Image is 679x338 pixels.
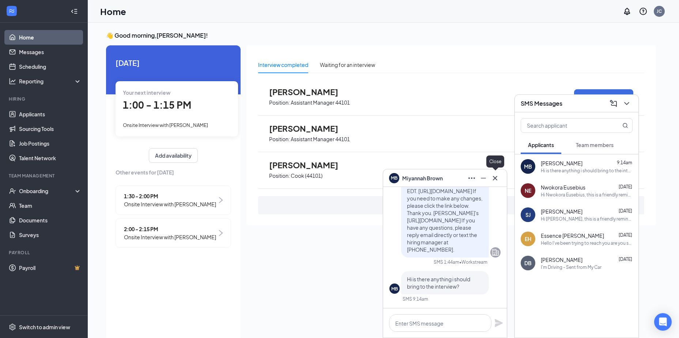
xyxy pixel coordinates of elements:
a: Home [19,30,82,45]
div: Hi [PERSON_NAME], this is a friendly reminder. Your meeting with [PERSON_NAME]'s for Cook (44101)... [541,216,633,222]
svg: Notifications [623,7,631,16]
p: Position: [269,172,290,179]
span: Hi is there anything i should bring to the interview? [407,276,470,290]
span: Hi [PERSON_NAME]. Congratulations, your meeting with [PERSON_NAME]'s for Cook (44101) at [GEOGRAP... [407,129,483,253]
span: 9:14am [617,160,632,165]
input: Search applicant [521,119,608,132]
svg: Settings [9,323,16,331]
a: Surveys [19,228,82,242]
div: MB [524,163,532,170]
div: Waiting for an interview [320,61,375,69]
svg: QuestionInfo [639,7,648,16]
p: Position: [269,136,290,143]
div: Reporting [19,78,82,85]
svg: Company [491,248,500,257]
span: [PERSON_NAME] [269,87,350,97]
span: Nwokora Eusebius [541,184,585,191]
a: Team [19,198,82,213]
div: Team Management [9,173,80,179]
div: SJ [525,211,531,218]
span: Essence [PERSON_NAME] [541,232,604,239]
div: MB [391,286,398,292]
div: SMS 9:14am [403,296,428,302]
div: Onboarding [19,187,75,195]
div: DB [524,259,532,267]
span: Team members [576,142,614,148]
svg: Collapse [71,8,78,15]
button: Ellipses [466,172,478,184]
svg: Ellipses [467,174,476,183]
p: Assistant Manager 44101 [291,136,350,143]
svg: WorkstreamLogo [8,7,15,15]
div: JC [657,8,662,14]
h3: SMS Messages [521,99,562,108]
div: Payroll [9,249,80,256]
svg: Minimize [479,174,488,183]
a: PayrollCrown [19,260,82,275]
svg: ComposeMessage [609,99,618,108]
div: Hi Nwokora Eusebius, this is a friendly reminder. Your interview with [PERSON_NAME]'s for Assista... [541,192,633,198]
span: [DATE] [619,256,632,262]
p: Assistant Manager 44101 [291,99,350,106]
a: Job Postings [19,136,82,151]
span: Onsite Interview with [PERSON_NAME] [123,122,208,128]
div: Hiring [9,96,80,102]
span: Onsite Interview with [PERSON_NAME] [124,200,216,208]
p: Cook (44101) [291,172,322,179]
svg: Analysis [9,78,16,85]
button: Cross [489,172,501,184]
span: [PERSON_NAME] [269,160,350,170]
a: Messages [19,45,82,59]
span: Miyannah Brown [402,174,443,182]
svg: Cross [491,174,499,183]
button: ComposeMessage [608,98,619,109]
span: [DATE] [619,232,632,238]
a: Documents [19,213,82,228]
span: [PERSON_NAME] [269,124,350,133]
div: Switch to admin view [19,323,70,331]
div: EH [525,235,531,243]
div: NE [525,187,531,194]
span: [PERSON_NAME] [541,159,582,167]
a: Talent Network [19,151,82,165]
span: [DATE] [116,57,231,68]
span: • Workstream [459,259,487,265]
span: 2:00 - 2:15 PM [124,225,216,233]
div: Interview completed [258,61,308,69]
span: [DATE] [619,184,632,189]
div: SMS 1:44am [434,259,459,265]
span: Other events for [DATE] [116,168,231,176]
p: Position: [269,99,290,106]
h3: 👋 Good morning, [PERSON_NAME] ! [106,31,656,40]
div: Open Intercom Messenger [654,313,672,331]
span: [DATE] [619,208,632,214]
svg: ChevronDown [622,99,631,108]
span: 1:00 - 1:15 PM [123,99,191,111]
button: Minimize [478,172,489,184]
span: Onsite Interview with [PERSON_NAME] [124,233,216,241]
a: Applicants [19,107,82,121]
svg: MagnifyingGlass [622,123,628,128]
span: [PERSON_NAME] [541,256,582,263]
svg: Plane [494,319,503,327]
a: Sourcing Tools [19,121,82,136]
span: 1:30 - 2:00 PM [124,192,216,200]
button: ChevronDown [621,98,633,109]
span: Your next interview [123,89,170,96]
span: Applicants [528,142,554,148]
div: Hi is there anything i should bring to the interview? [541,168,633,174]
h1: Home [100,5,126,18]
span: [PERSON_NAME] [541,208,582,215]
div: Close [486,155,504,168]
div: Hello I've been trying to reach you are you still interested in the position [541,240,633,246]
button: Add availability [149,148,198,163]
a: Scheduling [19,59,82,74]
svg: UserCheck [9,187,16,195]
button: Move to next stage [574,89,633,105]
div: I'm Driving - Sent from My Car [541,264,601,270]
